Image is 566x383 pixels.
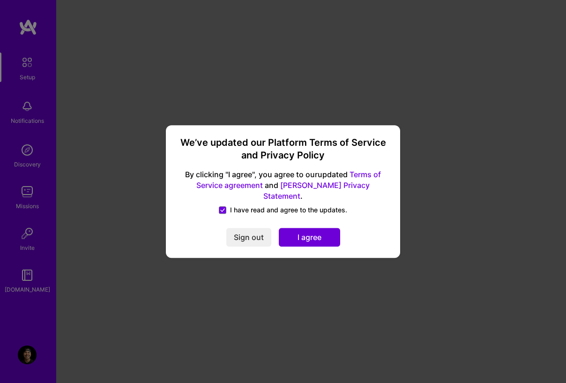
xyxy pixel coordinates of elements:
span: By clicking "I agree", you agree to our updated and . [177,170,389,202]
span: I have read and agree to the updates. [230,205,347,215]
a: [PERSON_NAME] Privacy Statement [263,180,370,201]
a: Terms of Service agreement [196,170,381,190]
h3: We’ve updated our Platform Terms of Service and Privacy Policy [177,136,389,162]
button: I agree [279,228,340,247]
button: Sign out [226,228,271,247]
